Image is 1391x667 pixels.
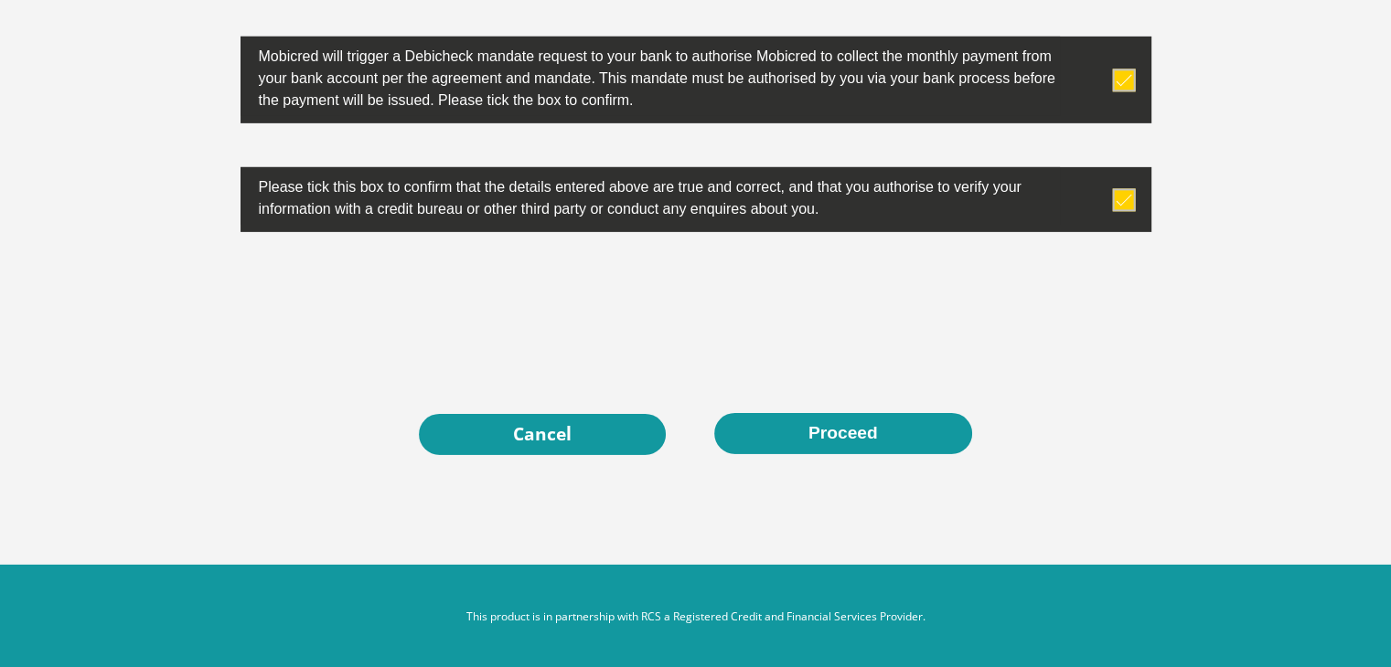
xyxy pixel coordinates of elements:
[557,276,835,347] iframe: reCAPTCHA
[419,414,666,455] a: Cancel
[188,609,1204,625] p: This product is in partnership with RCS a Registered Credit and Financial Services Provider.
[714,413,972,454] button: Proceed
[241,37,1060,116] label: Mobicred will trigger a Debicheck mandate request to your bank to authorise Mobicred to collect t...
[241,167,1060,225] label: Please tick this box to confirm that the details entered above are true and correct, and that you...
